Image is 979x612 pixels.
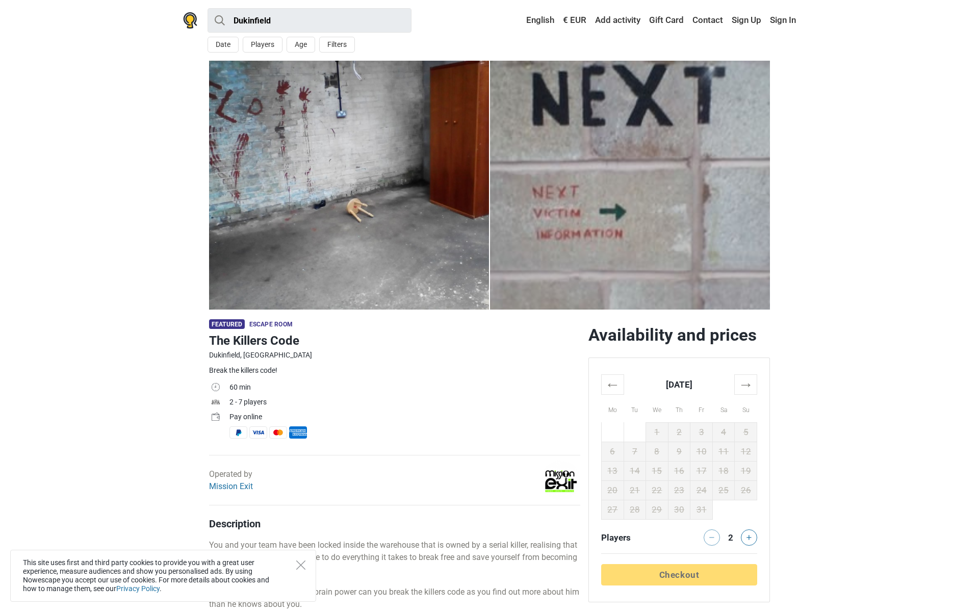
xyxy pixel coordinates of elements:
[735,442,757,461] td: 12
[646,422,668,442] td: 1
[209,586,580,610] p: Using logic, puzzle skills and brain power can you break the killers code as you find out more ab...
[624,374,735,394] th: [DATE]
[668,394,690,422] th: Th
[735,480,757,500] td: 26
[229,396,580,411] td: 2 - 7 players
[209,350,580,361] div: Dukinfield, [GEOGRAPHIC_DATA]
[602,374,624,394] th: ←
[229,426,247,439] span: PayPal
[668,461,690,480] td: 16
[690,480,713,500] td: 24
[690,422,713,442] td: 3
[735,422,757,442] td: 5
[646,442,668,461] td: 8
[249,426,267,439] span: Visa
[624,394,646,422] th: Tu
[588,325,770,345] h2: Availability and prices
[690,442,713,461] td: 10
[209,365,580,376] div: Break the killers code!
[647,11,686,30] a: Gift Card
[712,461,735,480] td: 18
[209,468,253,493] div: Operated by
[624,480,646,500] td: 21
[668,480,690,500] td: 23
[690,394,713,422] th: Fr
[624,500,646,519] td: 28
[602,442,624,461] td: 6
[541,461,580,500] img: 25ddc0f8c9d3e22el.png
[646,480,668,500] td: 22
[10,550,316,602] div: This site uses first and third party cookies to provide you with a great user experience, measure...
[767,11,796,30] a: Sign In
[712,422,735,442] td: 4
[209,61,489,310] img: The Killers Code photo 1
[289,426,307,439] span: American Express
[209,331,580,350] h1: The Killers Code
[668,422,690,442] td: 2
[712,442,735,461] td: 11
[735,374,757,394] th: →
[209,481,253,491] a: Mission Exit
[116,584,160,593] a: Privacy Policy
[646,461,668,480] td: 15
[725,529,737,544] div: 2
[712,480,735,500] td: 25
[208,8,411,33] input: try “London”
[592,11,643,30] a: Add activity
[319,37,355,53] button: Filters
[517,11,557,30] a: English
[712,394,735,422] th: Sa
[602,461,624,480] td: 13
[519,17,526,24] img: English
[668,442,690,461] td: 9
[209,539,580,576] p: You and your team have been locked inside the warehouse that is owned by a serial killer, realisi...
[668,500,690,519] td: 30
[624,442,646,461] td: 7
[229,381,580,396] td: 60 min
[243,37,282,53] button: Players
[560,11,589,30] a: € EUR
[209,518,580,530] h4: Description
[735,394,757,422] th: Su
[690,461,713,480] td: 17
[249,321,293,328] span: Escape room
[287,37,315,53] button: Age
[229,412,580,422] div: Pay online
[729,11,764,30] a: Sign Up
[690,11,726,30] a: Contact
[490,61,770,310] img: The Killers Code photo 2
[624,461,646,480] td: 14
[602,500,624,519] td: 27
[646,394,668,422] th: We
[602,394,624,422] th: Mo
[208,37,239,53] button: Date
[690,500,713,519] td: 31
[183,12,197,29] img: Nowescape logo
[646,500,668,519] td: 29
[735,461,757,480] td: 19
[597,529,679,546] div: Players
[269,426,287,439] span: MasterCard
[296,560,305,570] button: Close
[602,480,624,500] td: 20
[209,319,245,329] span: Featured
[490,61,770,310] a: The Killers Code photo 1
